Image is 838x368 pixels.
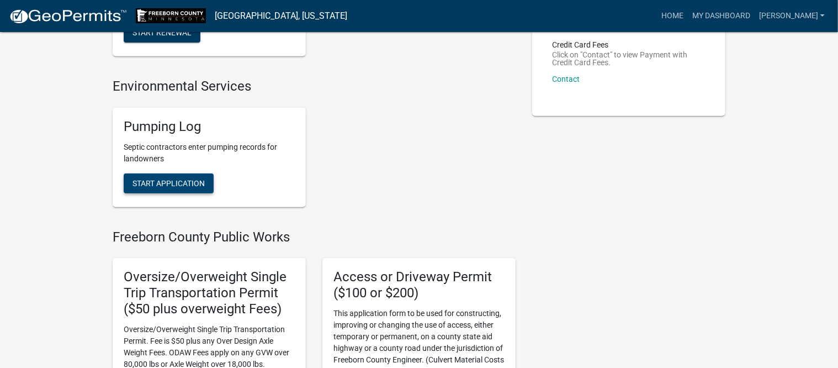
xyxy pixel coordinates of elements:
[124,141,295,165] p: Septic contractors enter pumping records for landowners
[552,41,706,49] p: Credit Card Fees
[657,6,688,27] a: Home
[552,75,580,83] a: Contact
[124,119,295,135] h5: Pumping Log
[124,23,200,43] button: Start Renewal
[124,174,214,193] button: Start Application
[113,78,516,94] h4: Environmental Services
[124,269,295,317] h5: Oversize/Overweight Single Trip Transportation Permit ($50 plus overweight Fees)
[215,7,347,25] a: [GEOGRAPHIC_DATA], [US_STATE]
[132,28,192,37] span: Start Renewal
[136,8,206,23] img: Freeborn County, Minnesota
[132,178,205,187] span: Start Application
[688,6,755,27] a: My Dashboard
[333,269,505,301] h5: Access or Driveway Permit ($100 or $200)
[113,229,516,245] h4: Freeborn County Public Works
[755,6,829,27] a: [PERSON_NAME]
[552,51,706,66] p: Click on "Contact" to view Payment with Credit Card Fees.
